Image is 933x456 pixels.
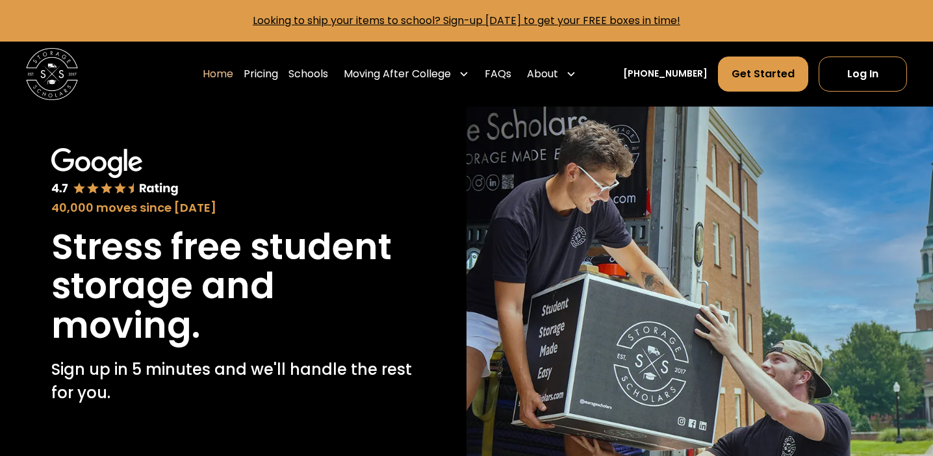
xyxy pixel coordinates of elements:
a: Get Started [718,57,808,92]
a: Looking to ship your items to school? Sign-up [DATE] to get your FREE boxes in time! [253,13,680,28]
a: Log In [819,57,907,92]
div: 40,000 moves since [DATE] [51,199,415,217]
div: Moving After College [344,66,451,82]
a: Home [203,56,233,92]
p: Sign up in 5 minutes and we'll handle the rest for you. [51,358,415,405]
div: About [527,66,558,82]
a: Pricing [244,56,278,92]
h1: Stress free student storage and moving. [51,227,415,345]
a: FAQs [485,56,511,92]
a: Schools [288,56,328,92]
a: [PHONE_NUMBER] [623,67,708,81]
div: Moving After College [339,56,474,92]
img: Google 4.7 star rating [51,148,179,197]
div: About [522,56,582,92]
img: Storage Scholars main logo [26,48,78,100]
